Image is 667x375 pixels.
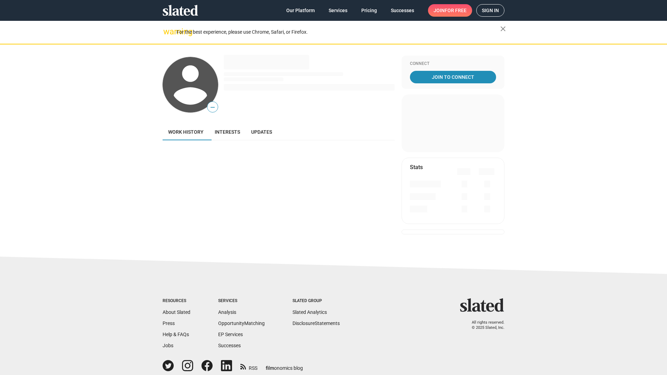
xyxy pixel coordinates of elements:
a: Interests [209,124,246,140]
div: Connect [410,61,496,67]
mat-card-title: Stats [410,164,423,171]
a: RSS [240,361,257,372]
div: For the best experience, please use Chrome, Safari, or Firefox. [176,27,500,37]
a: About Slated [163,309,190,315]
a: Sign in [476,4,504,17]
span: film [266,365,274,371]
div: Resources [163,298,190,304]
div: Services [218,298,265,304]
span: Sign in [482,5,499,16]
a: Updates [246,124,278,140]
span: Pricing [361,4,377,17]
span: Join To Connect [411,71,495,83]
a: Successes [218,343,241,348]
a: Services [323,4,353,17]
a: Pricing [356,4,382,17]
a: Jobs [163,343,173,348]
span: Successes [391,4,414,17]
span: Join [434,4,467,17]
span: Interests [215,129,240,135]
span: — [207,103,218,112]
a: filmonomics blog [266,359,303,372]
div: Slated Group [293,298,340,304]
mat-icon: close [499,25,507,33]
span: Updates [251,129,272,135]
a: OpportunityMatching [218,320,265,326]
a: Successes [385,4,420,17]
a: DisclosureStatements [293,320,340,326]
span: Work history [168,129,204,135]
a: Analysis [218,309,236,315]
p: All rights reserved. © 2025 Slated, Inc. [464,320,504,330]
a: Join To Connect [410,71,496,83]
a: Slated Analytics [293,309,327,315]
a: Joinfor free [428,4,472,17]
a: EP Services [218,332,243,337]
a: Work history [163,124,209,140]
span: Our Platform [286,4,315,17]
a: Our Platform [281,4,320,17]
a: Press [163,320,175,326]
span: Services [329,4,347,17]
mat-icon: warning [163,27,172,36]
a: Help & FAQs [163,332,189,337]
span: for free [445,4,467,17]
